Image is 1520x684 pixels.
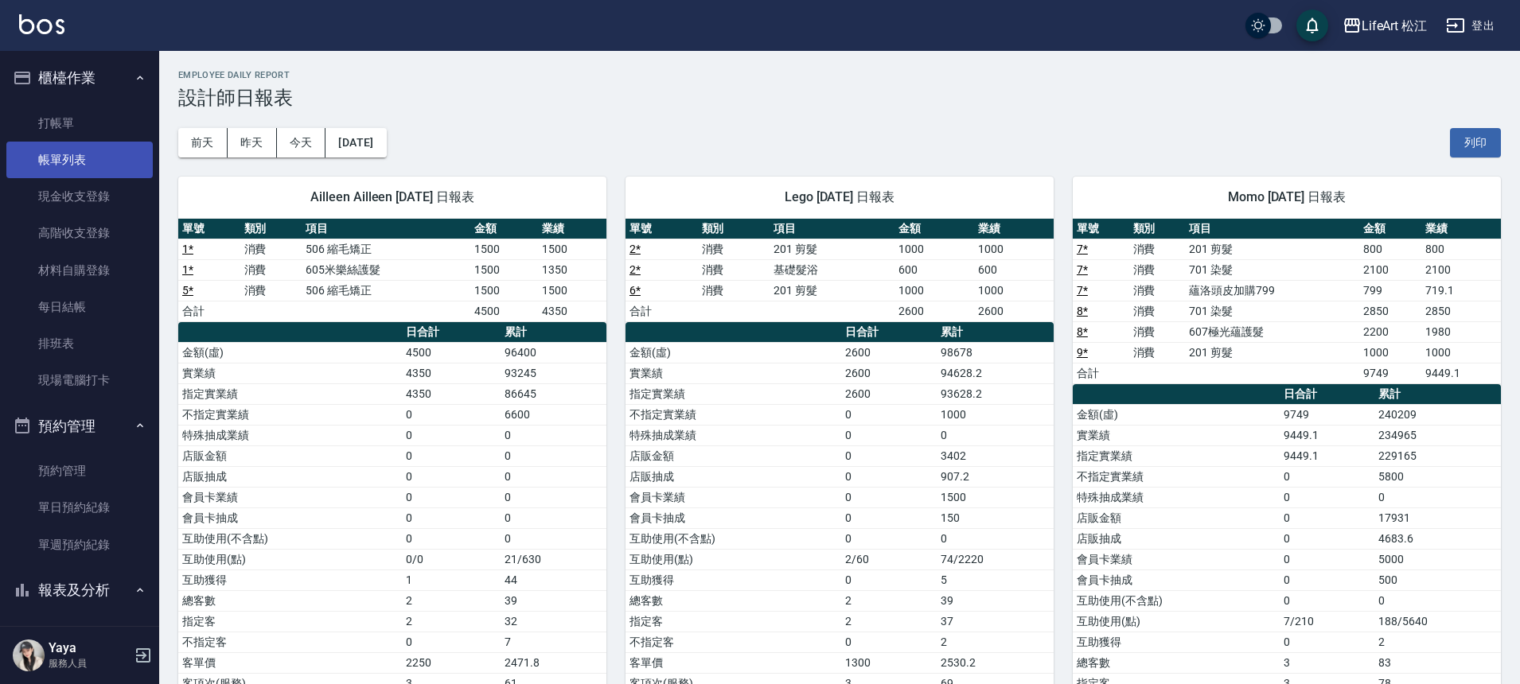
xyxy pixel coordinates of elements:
[1280,632,1374,652] td: 0
[841,611,937,632] td: 2
[178,70,1501,80] h2: Employee Daily Report
[937,611,1054,632] td: 37
[894,280,974,301] td: 1000
[501,611,606,632] td: 32
[1374,569,1501,590] td: 500
[538,259,606,280] td: 1350
[1073,425,1280,445] td: 實業績
[1280,569,1374,590] td: 0
[1280,466,1374,487] td: 0
[178,528,402,549] td: 互助使用(不含點)
[501,528,606,549] td: 0
[470,301,539,321] td: 4500
[626,590,841,611] td: 總客數
[1073,404,1280,425] td: 金額(虛)
[178,652,402,673] td: 客單價
[626,611,841,632] td: 指定客
[178,404,402,425] td: 不指定實業績
[402,632,501,652] td: 0
[538,301,606,321] td: 4350
[841,322,937,343] th: 日合計
[1374,425,1501,445] td: 234965
[937,466,1054,487] td: 907.2
[402,487,501,507] td: 0
[1421,321,1501,342] td: 1980
[626,301,698,321] td: 合計
[1280,384,1374,405] th: 日合計
[178,632,402,652] td: 不指定客
[302,219,470,239] th: 項目
[1073,632,1280,652] td: 互助獲得
[626,363,841,383] td: 實業績
[770,259,894,280] td: 基礎髮浴
[178,383,402,404] td: 指定實業績
[470,239,539,259] td: 1500
[937,404,1054,425] td: 1000
[501,363,606,383] td: 93245
[470,219,539,239] th: 金額
[937,322,1054,343] th: 累計
[1073,219,1129,239] th: 單號
[6,57,153,99] button: 櫃檯作業
[1073,652,1280,673] td: 總客數
[1280,652,1374,673] td: 3
[19,14,64,34] img: Logo
[1280,425,1374,445] td: 9449.1
[1359,301,1421,321] td: 2850
[1073,445,1280,466] td: 指定實業績
[1374,590,1501,611] td: 0
[1129,219,1186,239] th: 類別
[501,549,606,569] td: 21/630
[6,527,153,563] a: 單週預約紀錄
[1296,10,1328,41] button: save
[6,215,153,251] a: 高階收支登錄
[1092,189,1482,205] span: Momo [DATE] 日報表
[841,487,937,507] td: 0
[626,383,841,404] td: 指定實業績
[937,425,1054,445] td: 0
[1280,549,1374,569] td: 0
[6,569,153,611] button: 報表及分析
[6,406,153,447] button: 預約管理
[501,383,606,404] td: 86645
[841,363,937,383] td: 2600
[937,632,1054,652] td: 2
[937,590,1054,611] td: 39
[501,404,606,425] td: 6600
[894,301,974,321] td: 2600
[178,487,402,507] td: 會員卡業績
[1421,363,1501,383] td: 9449.1
[402,466,501,487] td: 0
[178,507,402,528] td: 會員卡抽成
[1280,507,1374,528] td: 0
[937,342,1054,363] td: 98678
[1374,445,1501,466] td: 229165
[1073,363,1129,383] td: 合計
[1129,321,1186,342] td: 消費
[178,363,402,383] td: 實業績
[6,142,153,178] a: 帳單列表
[1280,487,1374,507] td: 0
[626,219,698,239] th: 單號
[841,383,937,404] td: 2600
[1374,611,1501,632] td: 188/5640
[626,569,841,590] td: 互助獲得
[501,569,606,590] td: 44
[770,219,894,239] th: 項目
[402,549,501,569] td: 0/0
[937,363,1054,383] td: 94628.2
[1073,611,1280,632] td: 互助使用(點)
[841,549,937,569] td: 2/60
[538,219,606,239] th: 業績
[1073,528,1280,549] td: 店販抽成
[1185,219,1359,239] th: 項目
[49,656,130,670] p: 服務人員
[240,239,302,259] td: 消費
[626,652,841,673] td: 客單價
[470,280,539,301] td: 1500
[402,383,501,404] td: 4350
[1073,549,1280,569] td: 會員卡業績
[6,453,153,489] a: 預約管理
[402,425,501,445] td: 0
[1129,239,1186,259] td: 消費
